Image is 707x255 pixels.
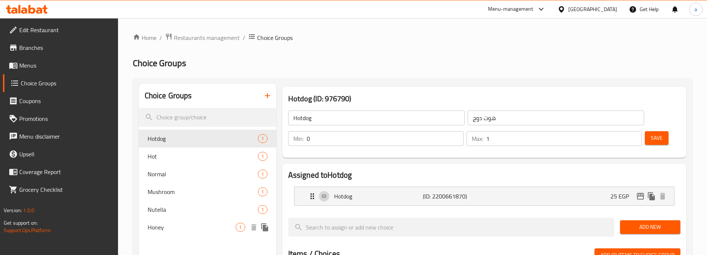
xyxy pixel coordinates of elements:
p: Min: [293,134,304,143]
span: a [694,5,697,13]
h3: Hotdog (ID: 976790) [288,93,680,105]
span: Choice Groups [21,79,112,88]
a: Coupons [3,92,118,110]
span: 1 [236,224,245,231]
a: Promotions [3,110,118,127]
span: Save [651,133,663,143]
nav: breadcrumb [133,33,692,42]
button: delete [657,191,668,202]
span: Menus [19,61,112,70]
span: Nutella [148,205,258,214]
li: / [159,33,162,42]
span: Honey [148,223,236,232]
span: Add New [626,222,674,232]
a: Menu disclaimer [3,127,118,145]
span: Edit Restaurant [19,25,112,34]
a: Home [133,33,156,42]
span: 1 [258,171,267,178]
div: Menu-management [488,5,533,14]
p: Hotdog [334,192,423,201]
div: Choices [236,223,245,232]
span: Coupons [19,96,112,105]
a: Coverage Report [3,163,118,181]
span: 1 [258,206,267,213]
h2: Assigned to Hotdog [288,170,680,181]
button: duplicate [259,222,270,233]
span: Choice Groups [257,33,293,42]
button: Add New [620,220,680,234]
span: Choice Groups [133,55,186,71]
span: Normal [148,170,258,178]
h2: Choice Groups [145,90,192,101]
span: Grocery Checklist [19,185,112,194]
span: Hot [148,152,258,161]
span: Promotions [19,114,112,123]
div: Choices [258,152,267,161]
p: (ID: 2200661870) [423,192,482,201]
input: search [288,218,614,237]
button: duplicate [646,191,657,202]
li: / [243,33,245,42]
div: Choices [258,134,267,143]
span: Branches [19,43,112,52]
span: 1 [258,153,267,160]
div: Nutella1 [139,201,276,218]
a: Restaurants management [165,33,240,42]
span: 1.0.0 [23,205,34,215]
button: Save [645,131,669,145]
a: Branches [3,39,118,57]
span: Upsell [19,150,112,159]
a: Menus [3,57,118,74]
div: Hotdog1 [139,130,276,147]
div: Honey1deleteduplicate [139,218,276,236]
div: Choices [258,205,267,214]
span: Restaurants management [174,33,240,42]
span: Mushroom [148,187,258,196]
div: [GEOGRAPHIC_DATA] [568,5,617,13]
div: Choices [258,170,267,178]
a: Support.OpsPlatform [4,225,51,235]
a: Edit Restaurant [3,21,118,39]
div: Normal1 [139,165,276,183]
span: Coverage Report [19,167,112,176]
span: 1 [258,188,267,195]
li: Expand [288,184,680,209]
input: search [139,108,276,127]
span: 1 [258,135,267,142]
div: Choices [258,187,267,196]
a: Grocery Checklist [3,181,118,198]
div: Expand [294,187,674,205]
a: Choice Groups [3,74,118,92]
p: 25 EGP [610,192,635,201]
div: Mushroom1 [139,183,276,201]
span: Hotdog [148,134,258,143]
span: Version: [4,205,22,215]
span: Get support on: [4,218,38,228]
a: Upsell [3,145,118,163]
button: delete [248,222,259,233]
button: edit [635,191,646,202]
div: Hot1 [139,147,276,165]
p: Max: [472,134,483,143]
span: Menu disclaimer [19,132,112,141]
